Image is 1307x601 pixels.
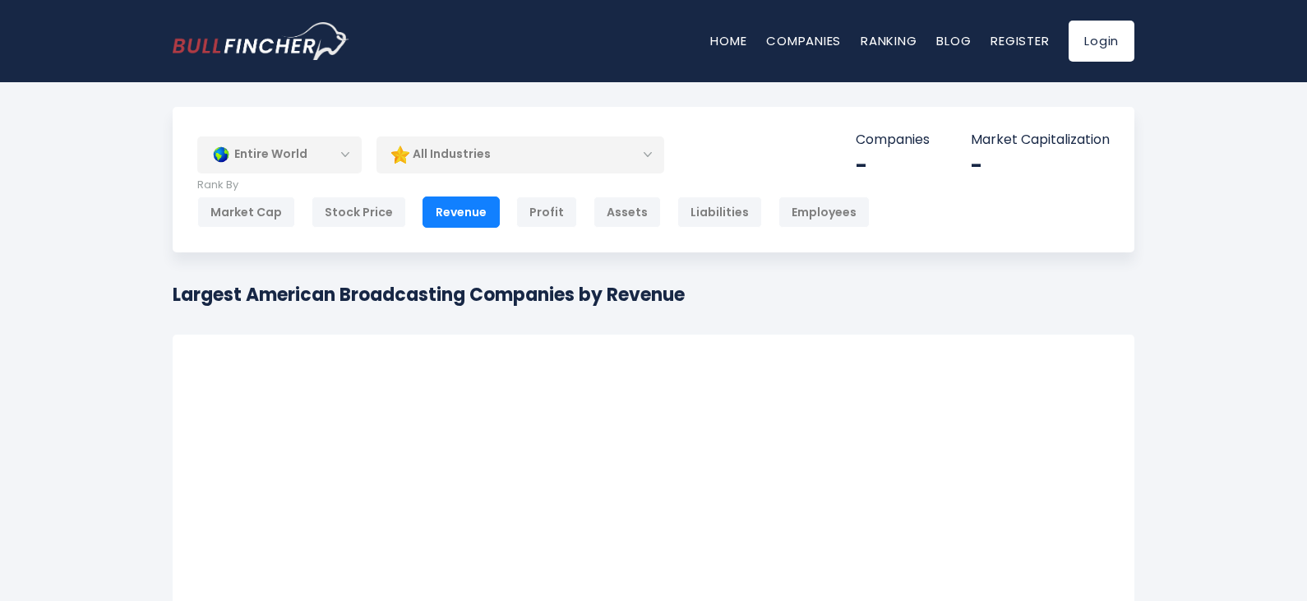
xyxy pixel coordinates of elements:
div: Assets [593,196,661,228]
div: Employees [778,196,870,228]
div: - [971,153,1110,178]
p: Companies [856,132,930,149]
div: All Industries [376,136,664,173]
a: Login [1069,21,1134,62]
div: Stock Price [312,196,406,228]
h1: Largest American Broadcasting Companies by Revenue [173,281,685,308]
div: Market Cap [197,196,295,228]
a: Blog [936,32,971,49]
div: - [856,153,930,178]
p: Rank By [197,178,870,192]
div: Profit [516,196,577,228]
div: Entire World [197,136,362,173]
a: Home [710,32,746,49]
div: Revenue [423,196,500,228]
p: Market Capitalization [971,132,1110,149]
a: Companies [766,32,841,49]
div: Liabilities [677,196,762,228]
a: Go to homepage [173,22,349,60]
a: Ranking [861,32,917,49]
img: bullfincher logo [173,22,349,60]
a: Register [991,32,1049,49]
